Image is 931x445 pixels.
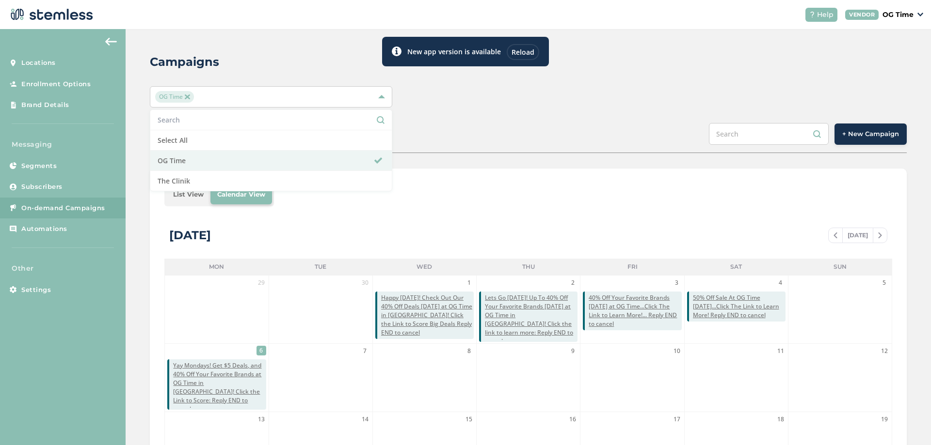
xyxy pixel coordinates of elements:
span: 18 [776,414,786,424]
span: 17 [672,414,682,424]
p: OG Time [883,10,914,20]
label: New app version is available [407,46,501,57]
span: 13 [257,414,266,424]
span: 6 [257,346,266,355]
span: 11 [776,346,786,356]
li: List View [166,185,210,204]
li: Select All [150,130,392,151]
li: Sun [788,259,892,275]
span: + New Campaign [842,129,899,139]
li: Wed [372,259,476,275]
span: 40% Off Your Favorite Brands [DATE] at OG Time...Click The Link to Learn More!... Reply END to ca... [589,293,681,328]
span: Automations [21,224,67,234]
span: [DATE] [842,228,873,243]
span: 10 [672,346,682,356]
li: OG Time [150,151,392,171]
img: icon-chevron-left-b8c47ebb.svg [834,232,837,238]
span: 4 [776,278,786,288]
span: Segments [21,161,57,171]
span: On-demand Campaigns [21,203,105,213]
li: The Clinik [150,171,392,191]
img: icon-close-accent-8a337256.svg [185,94,190,99]
img: icon-arrow-back-accent-c549486e.svg [105,38,117,46]
img: icon-chevron-right-bae969c5.svg [878,232,882,238]
input: Search [158,115,385,125]
img: icon-help-white-03924b79.svg [809,12,815,17]
span: Happy [DATE]! Check Out Our 40% Off Deals [DATE] at OG Time in [GEOGRAPHIC_DATA]! Click the Link ... [381,293,474,337]
span: 2 [568,278,578,288]
span: 1 [464,278,474,288]
div: [DATE] [169,227,211,244]
div: Reload [507,44,539,60]
span: Yay Mondays! Get $5 Deals, and 40% Off Your Favorite Brands at OG Time in [GEOGRAPHIC_DATA]! Clic... [173,361,266,414]
h2: Campaigns [150,53,219,71]
span: 3 [672,278,682,288]
iframe: Chat Widget [883,399,931,445]
input: Search [709,123,829,145]
span: Enrollment Options [21,79,91,89]
button: + New Campaign [835,123,907,145]
span: 7 [360,346,370,356]
li: Thu [477,259,580,275]
img: logo-dark-0685b13c.svg [8,5,93,24]
span: 12 [880,346,889,356]
span: 9 [568,346,578,356]
li: Sat [684,259,788,275]
span: OG Time [155,91,193,103]
span: Brand Details [21,100,69,110]
span: 30 [360,278,370,288]
span: Subscribers [21,182,63,192]
span: 16 [568,414,578,424]
div: VENDOR [845,10,879,20]
img: icon_down-arrow-small-66adaf34.svg [917,13,923,16]
span: 8 [464,346,474,356]
span: Settings [21,285,51,295]
span: Locations [21,58,56,68]
span: Help [817,10,834,20]
span: 29 [257,278,266,288]
span: 5 [880,278,889,288]
span: Lets Go [DATE]! Up To 40% Off Your Favorite Brands [DATE] at OG Time in [GEOGRAPHIC_DATA]! Click ... [485,293,578,346]
li: Tue [269,259,372,275]
span: 15 [464,414,474,424]
span: 50% Off Sale At OG Time [DATE]...Click The Link to Learn More! Reply END to cancel [693,293,786,320]
li: Calendar View [210,185,272,204]
span: 14 [360,414,370,424]
li: Fri [580,259,684,275]
li: Mon [164,259,268,275]
span: 19 [880,414,889,424]
img: icon-toast-info-b13014a2.svg [392,46,401,56]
